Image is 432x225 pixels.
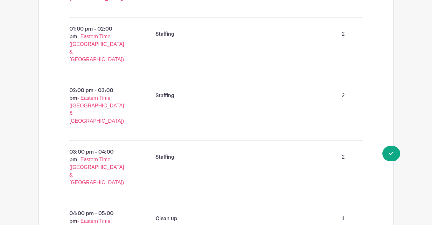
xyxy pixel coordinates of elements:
p: 1 [329,212,358,225]
p: Staffing [156,153,174,161]
p: Clean up [156,215,177,222]
p: Staffing [156,30,174,38]
p: Staffing [156,92,174,99]
p: 2 [329,89,358,102]
p: 01:00 pm - 02:00 pm [54,23,135,66]
p: 2 [329,28,358,40]
span: - Eastern Time ([GEOGRAPHIC_DATA] & [GEOGRAPHIC_DATA]) [69,34,124,62]
p: 03:00 pm - 04:00 pm [54,146,135,189]
p: 2 [329,151,358,163]
span: - Eastern Time ([GEOGRAPHIC_DATA] & [GEOGRAPHIC_DATA]) [69,95,124,124]
p: 02:00 pm - 03:00 pm [54,84,135,127]
span: - Eastern Time ([GEOGRAPHIC_DATA] & [GEOGRAPHIC_DATA]) [69,157,124,185]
